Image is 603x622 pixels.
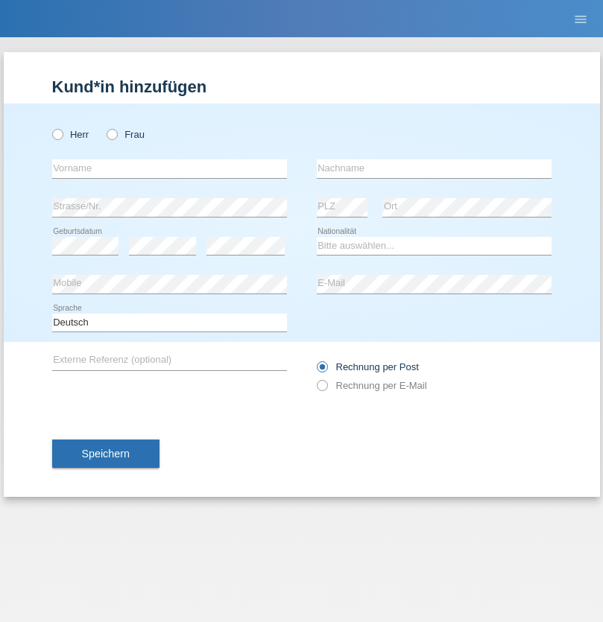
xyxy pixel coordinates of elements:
input: Rechnung per Post [317,361,326,380]
label: Frau [107,129,145,140]
input: Rechnung per E-Mail [317,380,326,399]
h1: Kund*in hinzufügen [52,77,552,96]
label: Herr [52,129,89,140]
span: Speichern [82,448,130,460]
input: Herr [52,129,62,139]
label: Rechnung per Post [317,361,419,372]
i: menu [573,12,588,27]
button: Speichern [52,439,160,468]
label: Rechnung per E-Mail [317,380,427,391]
a: menu [566,14,596,23]
input: Frau [107,129,116,139]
